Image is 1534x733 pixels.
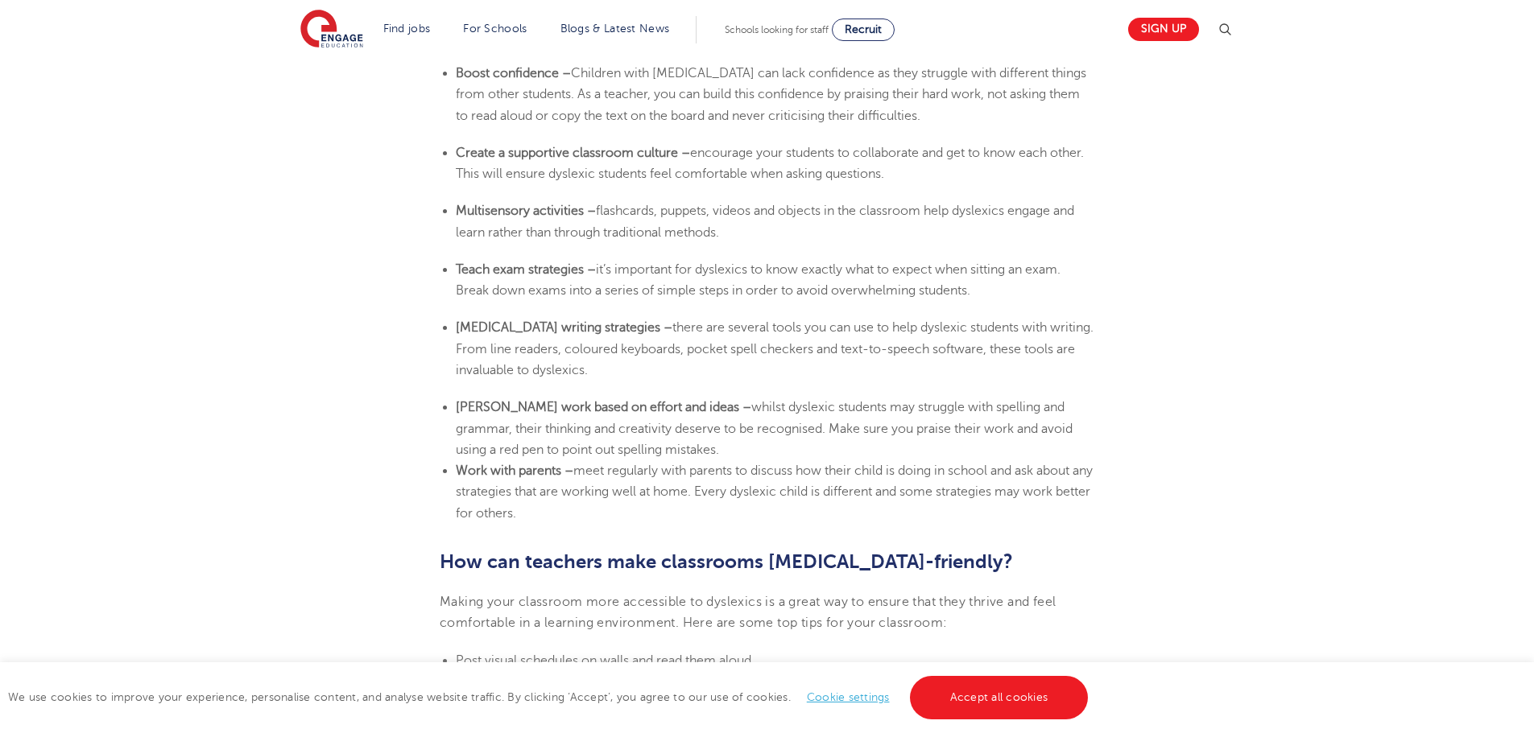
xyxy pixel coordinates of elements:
a: Find jobs [383,23,431,35]
b: [PERSON_NAME] work based on effort and ideas – [456,400,751,414]
b: How can teachers make classrooms [MEDICAL_DATA]-friendly? [440,550,1013,573]
span: Children with [MEDICAL_DATA] can lack confidence as they struggle with different things from othe... [456,66,1086,123]
span: encourage your students to collaborate and get to know each other. This will ensure dyslexic stud... [456,146,1084,181]
span: meet regularly with parents to discuss how their child is doing in school and ask about any strat... [456,463,1093,521]
b: Boost confidence – [456,66,571,80]
a: Cookie settings [807,691,890,703]
span: Schools looking for staff [725,24,829,35]
span: flashcards, puppets, videos and objects in the classroom help dyslexics engage and learn rather t... [456,204,1074,239]
a: Accept all cookies [910,676,1089,719]
b: Multisensory activities – [456,204,596,218]
b: [MEDICAL_DATA] writing strategies – [456,320,672,335]
span: Recruit [845,23,882,35]
a: Blogs & Latest News [560,23,670,35]
a: For Schools [463,23,527,35]
b: Create a supportive classroom culture – [456,146,690,160]
a: Sign up [1128,18,1199,41]
span: We use cookies to improve your experience, personalise content, and analyse website traffic. By c... [8,691,1092,703]
span: it’s important for dyslexics to know exactly what to expect when sitting an exam. Break down exam... [456,262,1061,298]
span: Post visual schedules on walls and read them aloud [456,653,751,668]
span: there are several tools you can use to help dyslexic students with writing. From line readers, co... [456,320,1094,377]
img: Engage Education [300,10,363,50]
span: whilst dyslexic students may struggle with spelling and grammar, their thinking and creativity de... [456,400,1073,457]
a: Recruit [832,19,895,41]
span: Making your classroom more accessible to dyslexics is a great way to ensure that they thrive and ... [440,595,1056,630]
b: Work with parents – [456,463,573,478]
b: Teach exam strategies – [456,262,596,277]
